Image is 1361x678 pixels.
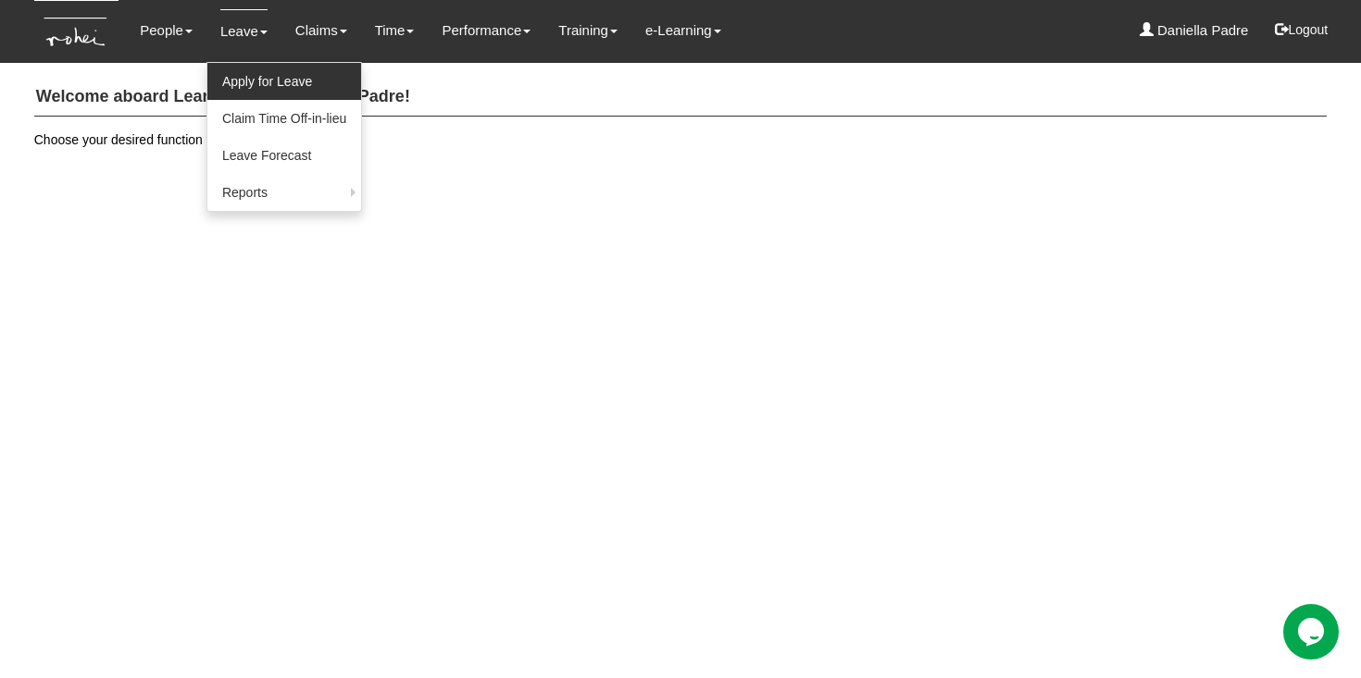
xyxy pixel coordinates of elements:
a: Reports [207,174,361,211]
h4: Welcome aboard Learn Anchor, Daniella Padre! [34,79,1328,117]
a: People [140,9,193,52]
a: Performance [442,9,531,52]
a: Leave [220,9,268,53]
a: Training [558,9,618,52]
a: e-Learning [645,9,721,52]
a: Daniella Padre [1140,9,1249,52]
a: Claim Time Off-in-lieu [207,100,361,137]
a: Leave Forecast [207,137,361,174]
img: KTs7HI1dOZG7tu7pUkOpGGQAiEQAiEQAj0IhBB1wtXDg6BEAiBEAiBEAiB4RGIoBtemSRFIRACIRACIRACIdCLQARdL1w5OAR... [34,1,119,63]
button: Logout [1262,7,1341,52]
p: Choose your desired function from the menu above. [34,130,1328,149]
a: Claims [295,9,347,52]
a: Time [375,9,415,52]
a: Apply for Leave [207,63,361,100]
iframe: chat widget [1283,604,1342,660]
